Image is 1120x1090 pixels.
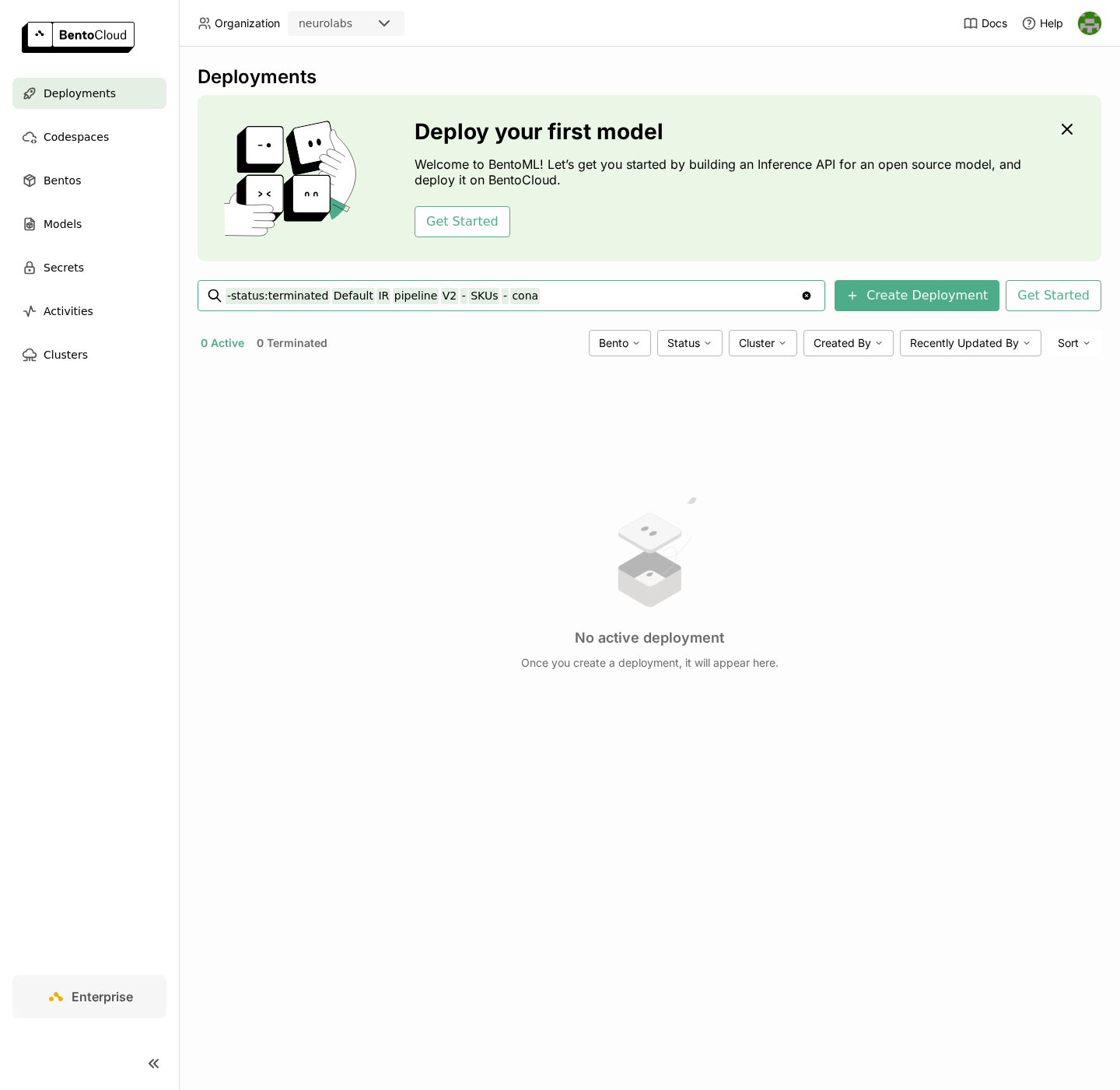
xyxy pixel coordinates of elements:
[12,209,166,240] a: Models
[198,65,1101,89] div: Deployments
[963,16,1007,31] a: Docs
[44,128,109,146] span: Codespaces
[739,336,775,350] span: Cluster
[800,289,813,302] svg: Clear value
[575,629,724,647] h3: No active deployment
[44,345,88,364] span: Clusters
[12,165,166,196] a: Bentos
[12,296,166,327] a: Activities
[299,16,352,31] div: neurolabs
[900,330,1041,356] div: Recently Updated By
[814,336,871,350] span: Created By
[12,339,166,370] a: Clusters
[1040,16,1063,30] span: Help
[44,215,82,233] span: Models
[254,333,331,353] button: 0 Terminated
[415,206,510,237] button: Get Started
[521,656,779,670] p: Once you create a deployment, it will appear here.
[835,280,999,311] button: Create Deployment
[12,252,166,283] a: Secrets
[589,330,651,356] div: Bento
[72,989,133,1004] span: Enterprise
[1006,280,1101,311] button: Get Started
[599,336,628,350] span: Bento
[415,119,1029,144] h3: Deploy your first model
[44,258,84,277] span: Secrets
[44,171,81,190] span: Bentos
[910,336,1019,350] span: Recently Updated By
[22,22,135,53] img: logo
[1058,336,1079,350] span: Sort
[44,84,116,103] span: Deployments
[667,336,700,350] span: Status
[215,16,280,30] span: Organization
[729,330,797,356] div: Cluster
[226,283,800,308] input: Search
[803,330,894,356] div: Created By
[982,16,1007,30] span: Docs
[591,493,708,611] img: no results
[44,302,93,321] span: Activities
[198,333,247,353] button: 0 Active
[657,330,723,356] div: Status
[12,121,166,152] a: Codespaces
[12,975,166,1018] a: Enterprise
[12,78,166,109] a: Deployments
[210,120,377,237] img: cover onboarding
[354,16,355,32] input: Selected neurolabs.
[1021,16,1063,31] div: Help
[415,156,1029,188] p: Welcome to BentoML! Let’s get you started by building an Inference API for an open source model, ...
[1078,12,1101,35] img: Toby Thomas
[1048,330,1101,356] div: Sort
